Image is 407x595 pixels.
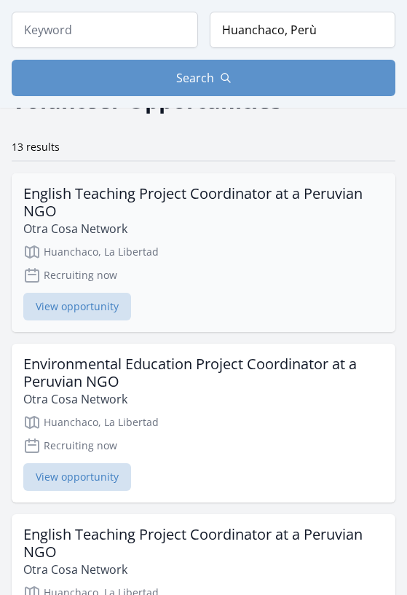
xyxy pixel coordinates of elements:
[12,173,395,332] a: English Teaching Project Coordinator at a Peruvian NGO Otra Cosa Network Huanchaco, La Libertad R...
[23,243,384,261] p: Huanchaco, La Libertad
[23,293,131,320] span: View opportunity
[23,463,131,491] span: View opportunity
[23,267,384,284] p: Recruiting now
[210,12,396,48] input: Location
[23,390,384,408] p: Otra Cosa Network
[12,344,395,503] a: Environmental Education Project Coordinator at a Peruvian NGO Otra Cosa Network Huanchaco, La Lib...
[23,437,384,454] p: Recruiting now
[12,12,198,48] input: Keyword
[176,69,214,87] span: Search
[23,220,384,237] p: Otra Cosa Network
[12,60,395,96] button: Search
[23,526,384,561] h3: English Teaching Project Coordinator at a Peruvian NGO
[23,355,384,390] h3: Environmental Education Project Coordinator at a Peruvian NGO
[23,414,384,431] p: Huanchaco, La Libertad
[23,185,384,220] h3: English Teaching Project Coordinator at a Peruvian NGO
[12,140,60,154] span: 13 results
[23,561,384,578] p: Otra Cosa Network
